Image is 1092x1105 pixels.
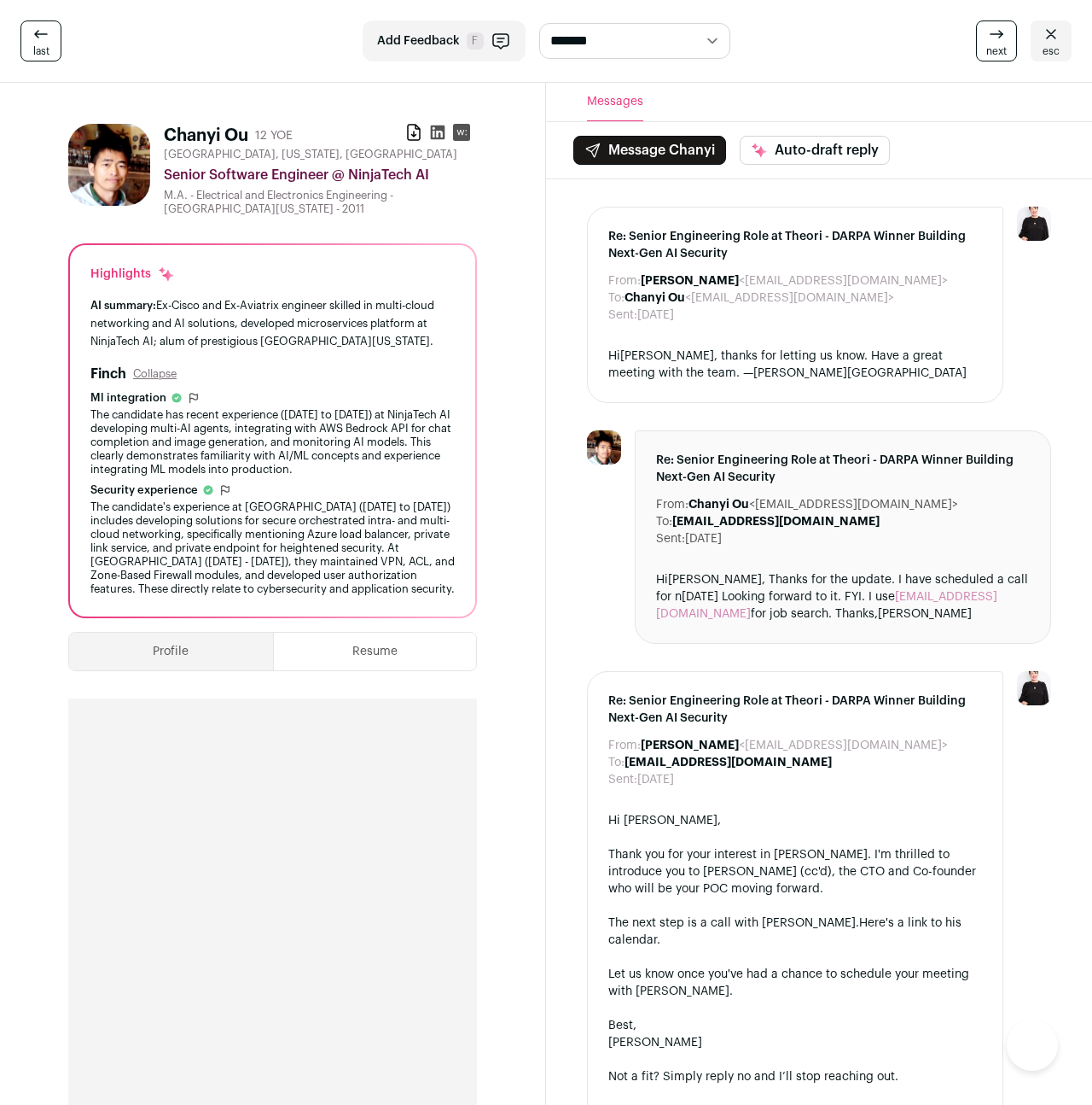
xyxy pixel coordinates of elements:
[467,32,484,50] span: F
[587,83,643,121] button: Messages
[90,364,126,384] h2: Finch
[1017,207,1051,241] img: 9240684-medium_jpg
[641,272,948,289] dd: <[EMAIL_ADDRESS][DOMAIN_NAME]>
[1007,1020,1058,1071] iframe: Help Scout Beacon - Open
[672,516,880,528] b: [EMAIL_ADDRESS][DOMAIN_NAME]
[69,633,273,670] button: Profile
[90,391,166,405] span: Ml integration
[133,367,177,381] button: Collapse
[641,740,739,751] b: [PERSON_NAME]
[363,20,526,61] button: Add Feedback F
[637,307,674,324] dd: [DATE]
[976,20,1017,61] a: next
[608,1068,982,1085] div: Not a fit? Simply reply no and I’ll stop reaching out.
[656,513,672,530] dt: To:
[608,693,982,727] span: Re: Senior Engineering Role at Theori - DARPA Winner Building Next-Gen AI Security
[255,127,293,144] div: 12 YOE
[1031,20,1072,61] a: esc
[637,771,674,788] dd: [DATE]
[1043,44,1060,58] span: esc
[641,737,948,754] dd: <[EMAIL_ADDRESS][DOMAIN_NAME]>
[608,348,982,382] div: Hi[PERSON_NAME], thanks for letting us know. Have a great meeting with the team. —[PERSON_NAME][G...
[986,44,1007,58] span: next
[608,915,982,949] div: The next step is a call with [PERSON_NAME].
[90,408,455,476] div: The candidate has recent experience ([DATE] to [DATE]) at NinjaTech AI developing multi-AI agents...
[656,496,688,513] dt: From:
[608,737,641,754] dt: From:
[587,430,621,465] img: f2ddf393fa9404a7b492d726e72116635320d6e739e79f77273d0ce34de74c41.jpg
[608,846,982,897] div: Thank you for your interest in [PERSON_NAME]. I'm thrilled to introduce you to [PERSON_NAME] (cc'...
[90,300,156,311] span: AI summary:
[608,771,637,788] dt: Sent:
[164,124,248,148] h1: Chanyi Ou
[33,44,49,58] span: last
[641,275,739,287] b: [PERSON_NAME]
[656,571,1030,623] div: Hi[PERSON_NAME], Thanks for the update. I have scheduled a call for n[DATE] Looking forward to it...
[608,272,641,289] dt: From:
[68,124,150,206] img: f2ddf393fa9404a7b492d726e72116635320d6e739e79f77273d0ce34de74c41.jpg
[164,165,477,185] div: Senior Software Engineer @ NinjaTech AI
[164,148,457,161] span: [GEOGRAPHIC_DATA], [US_STATE], [GEOGRAPHIC_DATA]
[573,136,726,165] button: Message Chanyi
[608,812,982,829] div: Hi [PERSON_NAME],
[740,136,890,165] button: Auto-draft reply
[608,754,624,771] dt: To:
[656,530,685,547] dt: Sent:
[20,20,61,61] a: last
[377,32,460,50] span: Add Feedback
[90,483,198,497] span: Security experience
[624,757,832,769] b: [EMAIL_ADDRESS][DOMAIN_NAME]
[608,966,982,1000] div: Let us know once you've had a chance to schedule your meeting with [PERSON_NAME].
[90,500,455,596] div: The candidate's experience at [GEOGRAPHIC_DATA] ([DATE] to [DATE]) includes developing solutions ...
[608,1034,982,1051] div: [PERSON_NAME]
[656,452,1030,486] span: Re: Senior Engineering Role at Theori - DARPA Winner Building Next-Gen AI Security
[688,496,958,513] dd: <[EMAIL_ADDRESS][DOMAIN_NAME]>
[90,296,455,350] div: Ex-Cisco and Ex-Aviatrix engineer skilled in multi-cloud networking and AI solutions, developed m...
[685,530,722,547] dd: [DATE]
[608,289,624,307] dt: To:
[608,228,982,262] span: Re: Senior Engineering Role at Theori - DARPA Winner Building Next-Gen AI Security
[608,1017,982,1034] div: Best,
[688,499,749,511] b: Chanyi Ou
[624,289,894,307] dd: <[EMAIL_ADDRESS][DOMAIN_NAME]>
[90,266,175,283] div: Highlights
[608,307,637,324] dt: Sent:
[624,292,685,304] b: Chanyi Ou
[274,633,477,670] button: Resume
[164,189,477,216] div: M.A. - Electrical and Electronics Engineering - [GEOGRAPHIC_DATA][US_STATE] - 2011
[1017,671,1051,705] img: 9240684-medium_jpg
